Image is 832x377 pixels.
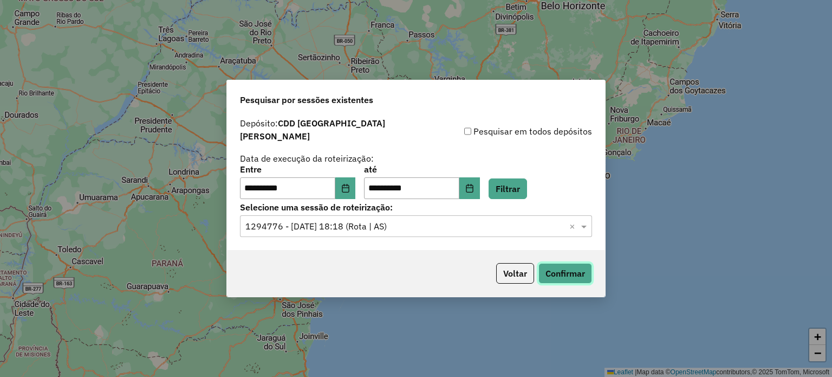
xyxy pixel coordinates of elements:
[240,201,592,214] label: Selecione uma sessão de roteirização:
[459,177,480,199] button: Choose Date
[489,178,527,199] button: Filtrar
[364,163,479,176] label: até
[569,220,578,233] span: Clear all
[240,152,374,165] label: Data de execução da roteirização:
[335,177,356,199] button: Choose Date
[496,263,534,284] button: Voltar
[240,117,416,143] label: Depósito:
[240,93,373,106] span: Pesquisar por sessões existentes
[240,163,355,176] label: Entre
[538,263,592,284] button: Confirmar
[416,125,592,138] div: Pesquisar em todos depósitos
[240,118,385,142] strong: CDD [GEOGRAPHIC_DATA][PERSON_NAME]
